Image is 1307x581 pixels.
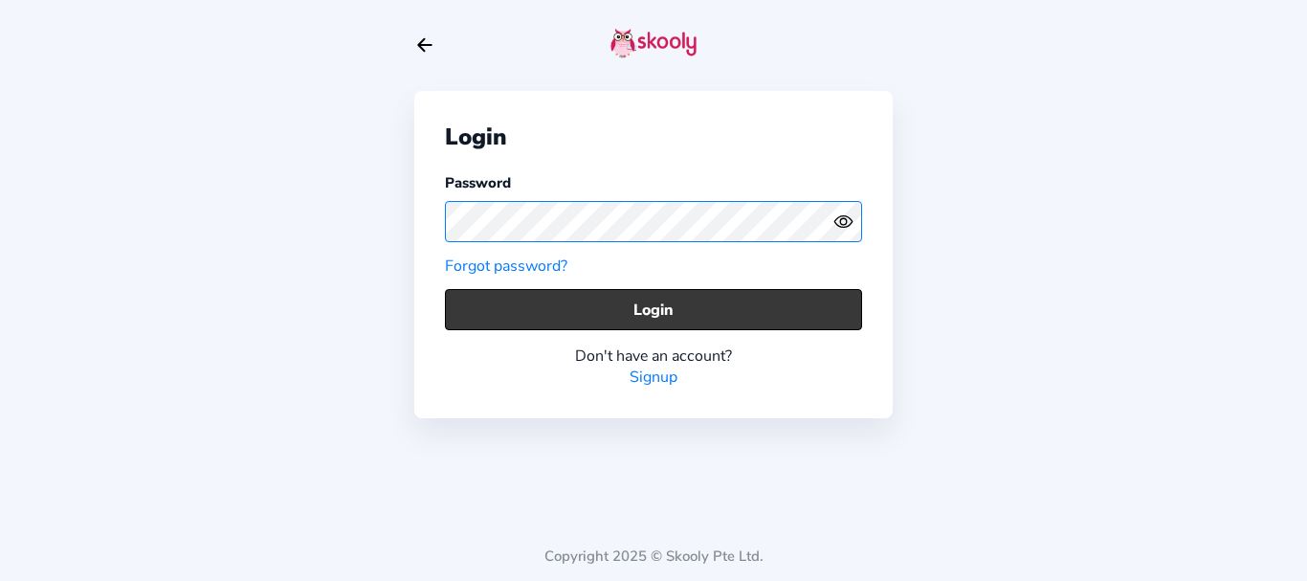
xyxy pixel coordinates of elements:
[630,367,677,388] a: Signup
[445,256,567,277] a: Forgot password?
[610,28,697,58] img: skooly-logo.png
[445,289,862,330] button: Login
[445,122,862,152] div: Login
[833,212,862,232] button: eye outlineeye off outline
[445,173,511,192] label: Password
[833,212,853,232] ion-icon: eye outline
[414,34,435,56] button: arrow back outline
[445,346,862,367] div: Don't have an account?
